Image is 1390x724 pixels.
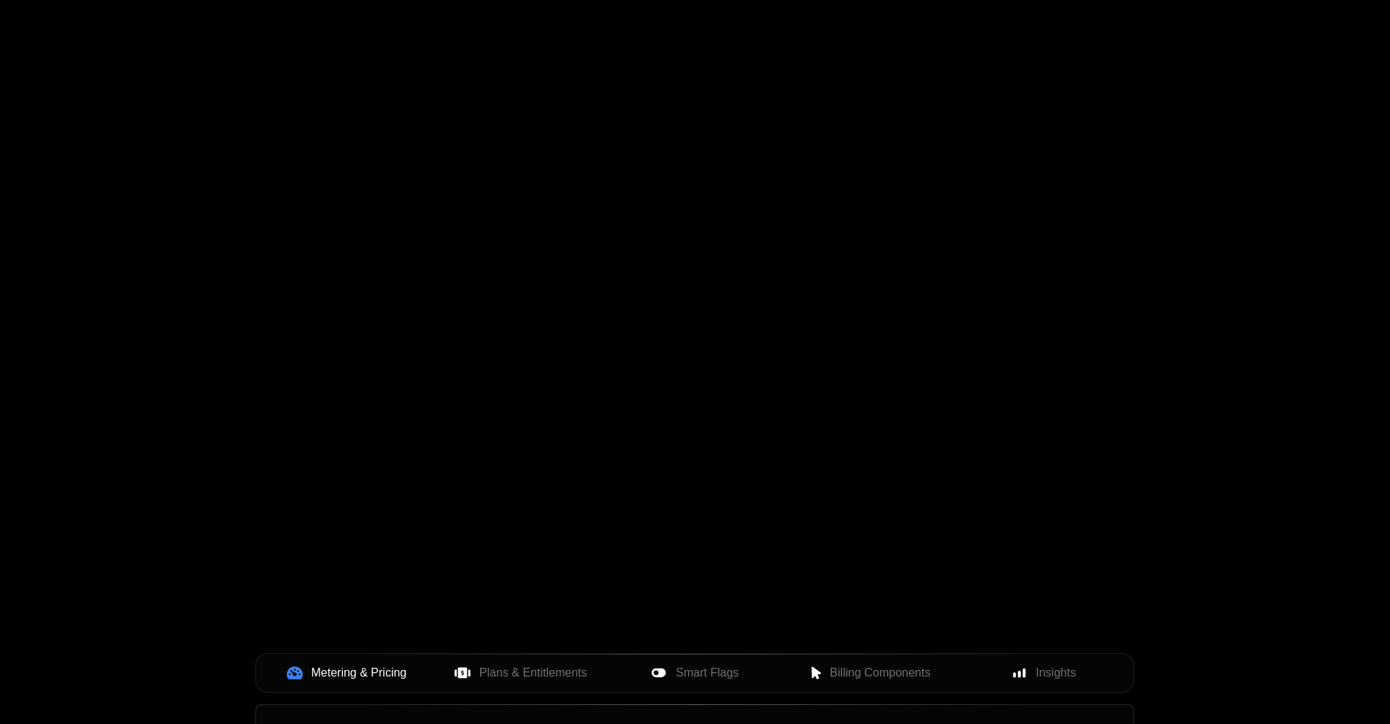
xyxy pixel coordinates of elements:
span: Smart Flags [676,664,738,682]
span: Insights [1036,664,1076,682]
span: Billing Components [830,664,930,682]
button: Billing Components [782,657,957,689]
span: Plans & Entitlements [479,664,587,682]
button: Metering & Pricing [259,657,433,689]
button: Smart Flags [608,657,782,689]
button: Plans & Entitlements [433,657,608,689]
button: Insights [957,657,1131,689]
span: Metering & Pricing [312,664,407,682]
